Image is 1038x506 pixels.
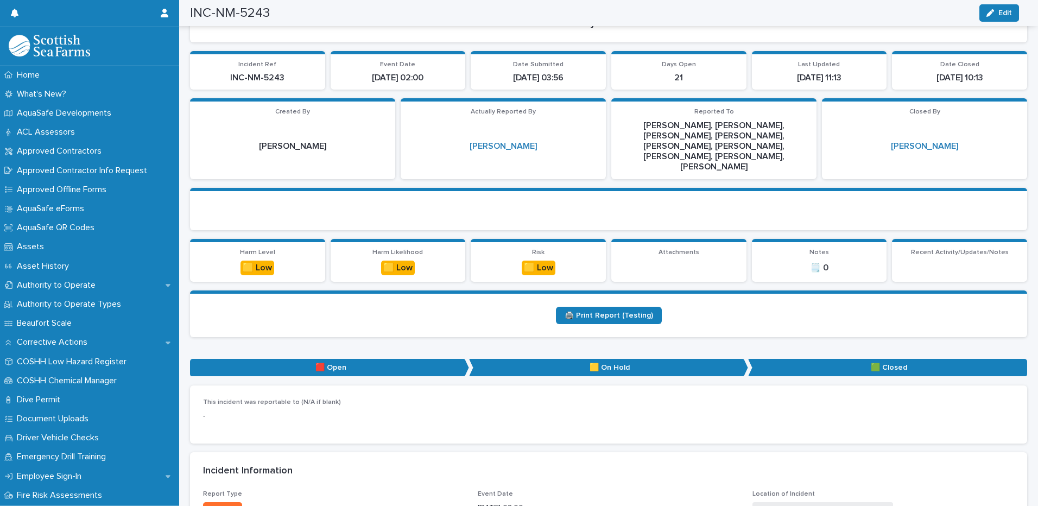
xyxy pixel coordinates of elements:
p: COSHH Low Hazard Register [12,357,135,367]
p: Approved Contractors [12,146,110,156]
p: Approved Offline Forms [12,185,115,195]
div: 🟨 Low [522,261,555,275]
p: Employee Sign-In [12,471,90,482]
p: Emergency Drill Training [12,452,115,462]
p: Fire Risk Assessments [12,490,111,501]
p: Authority to Operate [12,280,104,290]
p: Corrective Actions [12,337,96,347]
h2: Incident Information [203,465,293,477]
p: 🟩 Closed [748,359,1027,377]
span: Created By [275,109,310,115]
p: AquaSafe Developments [12,108,120,118]
p: AquaSafe QR Codes [12,223,103,233]
p: COSHH Chemical Manager [12,376,125,386]
span: Closed By [909,109,940,115]
p: Driver Vehicle Checks [12,433,107,443]
span: Recent Activity/Updates/Notes [911,249,1009,256]
span: Location of Incident [752,491,815,497]
span: Harm Likelihood [372,249,423,256]
span: Risk [532,249,545,256]
p: Home [12,70,48,80]
p: Authority to Operate Types [12,299,130,309]
p: Assets [12,242,53,252]
button: Edit [979,4,1019,22]
span: Report Type [203,491,242,497]
span: Days Open [662,61,696,68]
p: Approved Contractor Info Request [12,166,156,176]
p: Document Uploads [12,414,97,424]
p: What's New? [12,89,75,99]
span: Harm Level [240,249,275,256]
span: Event Date [478,491,513,497]
p: [PERSON_NAME], [PERSON_NAME], [PERSON_NAME], [PERSON_NAME], [PERSON_NAME], [PERSON_NAME], [PERSON... [618,121,810,173]
p: Dive Permit [12,395,69,405]
p: - [203,410,465,422]
a: [PERSON_NAME] [470,141,537,151]
span: This incident was reportable to (N/A if blank) [203,399,341,406]
p: 🟨 On Hold [469,359,748,377]
p: [DATE] 10:13 [898,73,1021,83]
span: Event Date [380,61,415,68]
span: Date Closed [940,61,979,68]
img: bPIBxiqnSb2ggTQWdOVV [9,35,90,56]
p: [DATE] 03:56 [477,73,599,83]
p: Asset History [12,261,78,271]
p: Beaufort Scale [12,318,80,328]
p: [DATE] 02:00 [337,73,459,83]
span: Notes [809,249,829,256]
a: 🖨️ Print Report (Testing) [556,307,662,324]
p: 🟥 Open [190,359,469,377]
p: [DATE] 11:13 [758,73,881,83]
p: 21 [618,73,740,83]
h2: INC-NM-5243 [190,5,270,21]
p: INC-NM-5243 [197,73,319,83]
span: Date Submitted [513,61,564,68]
p: 🗒️ 0 [758,263,881,273]
p: ACL Assessors [12,127,84,137]
span: 🖨️ Print Report (Testing) [565,312,653,319]
span: Actually Reported By [471,109,536,115]
span: Incident Ref [238,61,276,68]
span: Reported To [694,109,734,115]
p: [PERSON_NAME] [197,141,389,151]
span: Edit [998,9,1012,17]
span: Last Updated [798,61,840,68]
span: Attachments [659,249,699,256]
div: 🟨 Low [381,261,415,275]
div: 🟨 Low [240,261,274,275]
a: [PERSON_NAME] [891,141,958,151]
p: AquaSafe eForms [12,204,93,214]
